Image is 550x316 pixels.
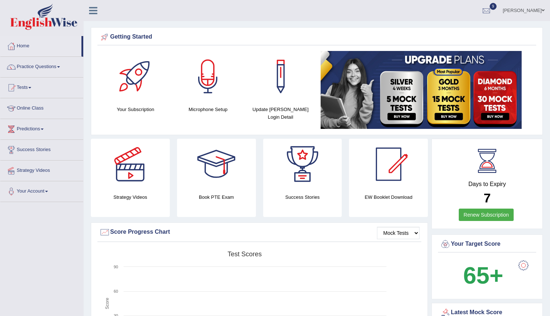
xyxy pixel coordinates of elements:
h4: Book PTE Exam [177,193,256,201]
a: Renew Subscription [459,209,514,221]
tspan: Test scores [228,250,262,258]
h4: Microphone Setup [176,106,241,113]
a: Practice Questions [0,57,83,75]
text: 90 [114,265,118,269]
h4: Strategy Videos [91,193,170,201]
a: Online Class [0,98,83,116]
div: Score Progress Chart [99,227,419,238]
h4: Update [PERSON_NAME] Login Detail [248,106,313,121]
tspan: Score [105,298,110,309]
b: 7 [483,191,490,205]
div: Your Target Score [440,239,534,250]
span: 9 [490,3,497,10]
text: 60 [114,289,118,293]
a: Strategy Videos [0,161,83,179]
div: Getting Started [99,32,534,43]
a: Your Account [0,181,83,200]
h4: Your Subscription [103,106,168,113]
h4: EW Booklet Download [349,193,428,201]
a: Home [0,36,81,54]
h4: Success Stories [263,193,342,201]
a: Tests [0,78,83,96]
h4: Days to Expiry [440,181,534,187]
b: 65+ [463,262,503,289]
a: Success Stories [0,140,83,158]
a: Predictions [0,119,83,137]
img: small5.jpg [321,51,522,129]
